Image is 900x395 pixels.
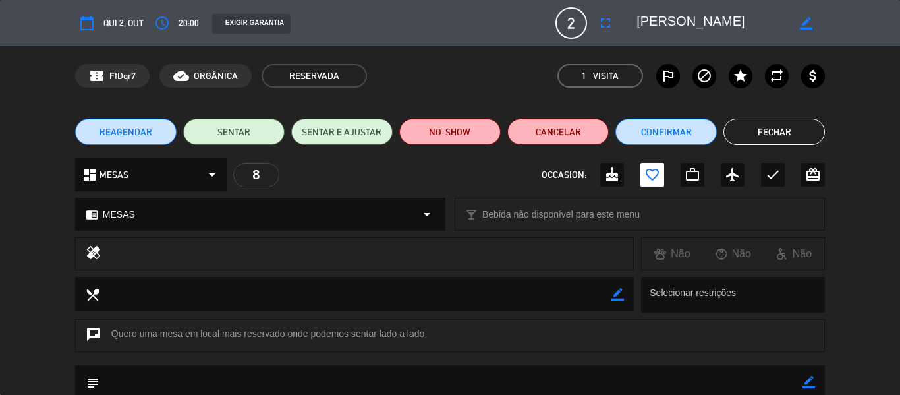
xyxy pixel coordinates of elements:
i: local_bar [465,208,478,221]
i: repeat [769,68,785,84]
i: local_dining [85,287,99,301]
i: subject [85,375,99,390]
span: RESERVADA [262,64,367,88]
span: ORGÂNICA [194,69,238,84]
button: REAGENDAR [75,119,177,145]
span: MESAS [99,167,128,183]
button: NO-SHOW [399,119,501,145]
button: fullscreen [594,11,617,35]
span: FfDqr7 [109,69,136,84]
div: Não [764,245,824,262]
i: arrow_drop_down [419,206,435,222]
i: chat [86,326,101,345]
span: Bebida não disponível para este menu [482,207,640,222]
i: favorite_border [644,167,660,183]
button: Fechar [723,119,825,145]
span: 2 [555,7,587,39]
i: work_outline [685,167,700,183]
span: OCCASION: [542,167,586,183]
button: Cancelar [507,119,609,145]
i: border_color [800,17,812,30]
i: fullscreen [598,15,613,31]
span: 1 [582,69,586,84]
i: access_time [154,15,170,31]
div: Não [703,245,764,262]
i: border_color [802,376,815,388]
div: 8 [233,163,279,187]
button: SENTAR [183,119,285,145]
span: MESAS [103,207,135,222]
button: calendar_today [75,11,99,35]
i: dashboard [82,167,98,183]
span: Qui 2, out [103,16,144,31]
span: 20:00 [179,16,199,31]
i: star [733,68,748,84]
button: Confirmar [615,119,717,145]
i: check [765,167,781,183]
div: Não [642,245,702,262]
i: border_color [611,288,624,301]
i: outlined_flag [660,68,676,84]
i: block [696,68,712,84]
i: card_giftcard [805,167,821,183]
i: calendar_today [79,15,95,31]
span: confirmation_number [89,68,105,84]
div: Quero uma mesa em local mais reservado onde podemos sentar lado a lado [75,319,825,352]
button: access_time [150,11,174,35]
i: attach_money [805,68,821,84]
button: SENTAR E AJUSTAR [291,119,393,145]
i: arrow_drop_down [204,167,220,183]
i: chrome_reader_mode [86,208,98,221]
span: REAGENDAR [99,125,152,139]
i: cake [604,167,620,183]
em: Visita [593,69,619,84]
div: EXIGIR GARANTIA [212,14,291,34]
i: cloud_done [173,68,189,84]
i: healing [86,245,101,263]
i: airplanemode_active [725,167,741,183]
